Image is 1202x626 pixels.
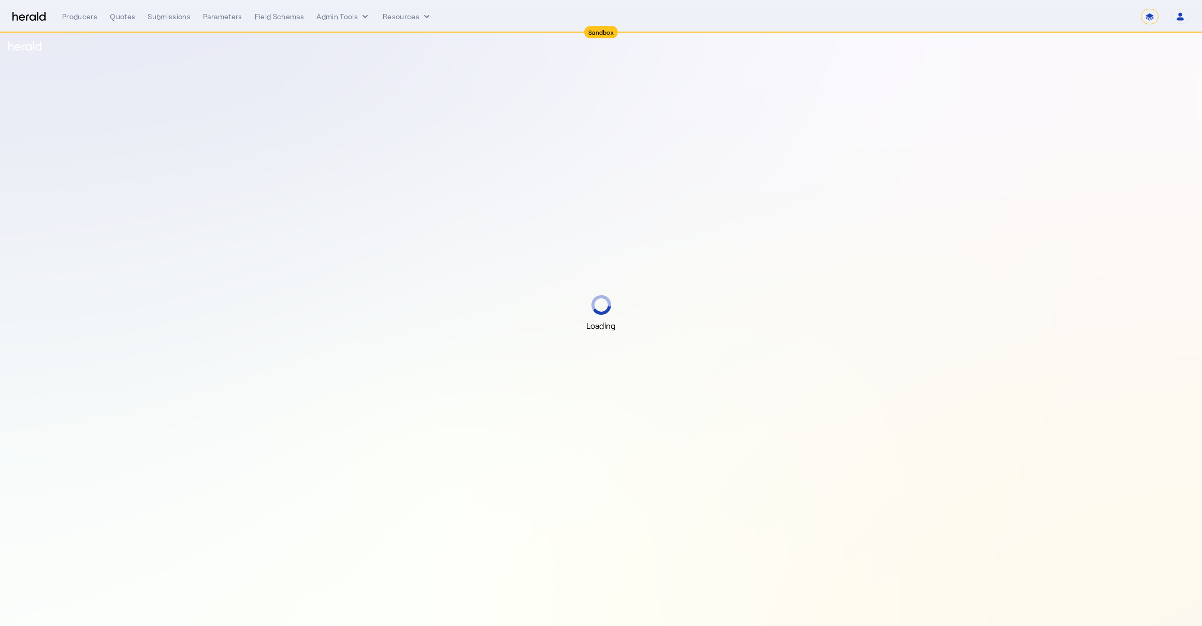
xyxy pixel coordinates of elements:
[62,11,97,22] div: Producers
[110,11,135,22] div: Quotes
[203,11,242,22] div: Parameters
[255,11,305,22] div: Field Schemas
[148,11,191,22] div: Submissions
[316,11,370,22] button: internal dropdown menu
[584,26,618,38] div: Sandbox
[383,11,432,22] button: Resources dropdown menu
[12,12,46,22] img: Herald Logo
